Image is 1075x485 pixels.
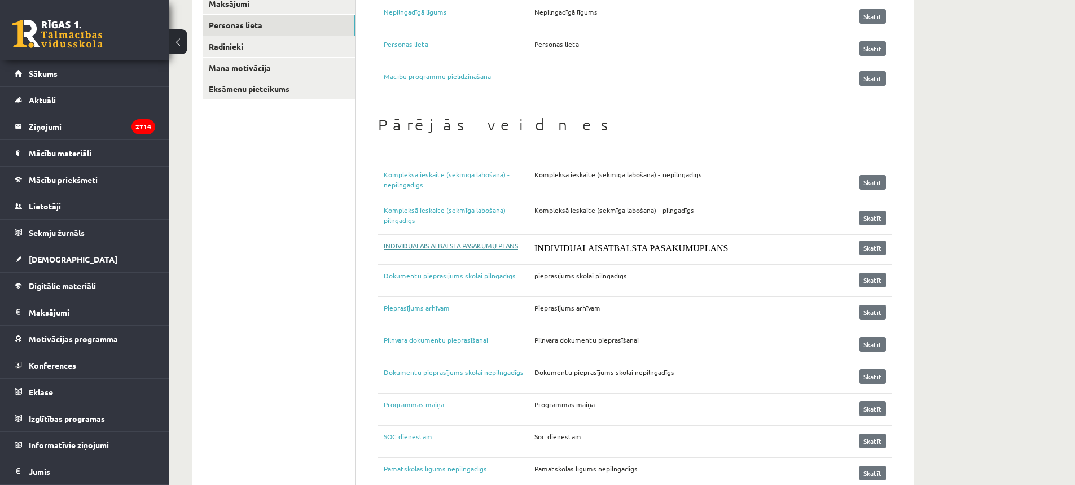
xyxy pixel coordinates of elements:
[534,335,639,345] p: Pilnvara dokumentu pieprasīšanai
[859,369,886,384] a: Skatīt
[384,39,534,56] a: Personas lieta
[29,68,58,78] span: Sākums
[29,148,91,158] span: Mācību materiāli
[15,432,155,458] a: Informatīvie ziņojumi
[29,201,61,211] span: Lietotāji
[384,71,491,86] a: Mācību programmu pielīdzināšana
[203,78,355,99] a: Eksāmenu pieteikums
[29,228,85,238] span: Sekmju žurnāls
[29,440,109,450] span: Informatīvie ziņojumi
[859,273,886,287] a: Skatīt
[534,303,600,313] p: Pieprasījums arhīvam
[384,464,534,480] a: Pamatskolas līgums nepilngadīgs
[534,39,579,49] p: Personas lieta
[15,87,155,113] a: Aktuāli
[15,458,155,484] a: Jumis
[384,169,534,190] a: Kompleksā ieskaite (sekmīga labošana) - nepilngadīgs
[859,71,886,86] a: Skatīt
[859,211,886,225] a: Skatīt
[859,305,886,320] a: Skatīt
[29,413,105,423] span: Izglītības programas
[29,174,98,185] span: Mācību priekšmeti
[859,41,886,56] a: Skatīt
[384,303,534,320] a: Pieprasījums arhīvam
[384,367,534,384] a: Dokumentu pieprasījums skolai nepilngadīgs
[15,246,155,272] a: [DEMOGRAPHIC_DATA]
[29,334,118,344] span: Motivācijas programma
[534,399,595,409] p: Programmas maiņa
[534,169,702,180] p: Kompleksā ieskaite (sekmīga labošana) - nepilngadīgs
[534,243,603,253] span: INDIVIDUĀLAIS
[29,113,155,139] legend: Ziņojumi
[384,431,534,448] a: SOC dienestam
[859,175,886,190] a: Skatīt
[203,15,355,36] a: Personas lieta
[131,119,155,134] i: 2714
[29,299,155,325] legend: Maksājumi
[29,254,117,264] span: [DEMOGRAPHIC_DATA]
[384,241,534,255] a: INDIVIDUĀLAIS ATBALSTA PASĀKUMU PLĀNS
[859,466,886,480] a: Skatīt
[534,464,638,474] p: Pamatskolas līgums nepilngadigs
[859,434,886,448] a: Skatīt
[534,431,581,442] p: Soc dienestam
[15,273,155,299] a: Digitālie materiāli
[384,335,534,352] a: Pilnvara dokumentu pieprasīšanai
[15,193,155,219] a: Lietotāji
[384,270,534,287] a: Dokumentu pieprasījums skolai pilngadīgs
[15,352,155,378] a: Konferences
[15,60,155,86] a: Sākums
[859,337,886,352] a: Skatīt
[534,367,674,377] p: Dokumentu pieprasījums skolai nepilngadīgs
[15,379,155,405] a: Eklase
[203,58,355,78] a: Mana motivācija
[29,95,56,105] span: Aktuāli
[859,401,886,416] a: Skatīt
[29,360,76,370] span: Konferences
[15,167,155,193] a: Mācību priekšmeti
[15,326,155,352] a: Motivācijas programma
[534,7,598,17] p: Nepilngadīgā līgums
[700,243,729,253] span: PLĀNS
[29,387,53,397] span: Eklase
[534,270,627,281] p: pieprasījums skolai pilngadīgs
[15,299,155,325] a: Maksājumi
[12,20,103,48] a: Rīgas 1. Tālmācības vidusskola
[384,205,534,225] a: Kompleksā ieskaite (sekmīga labošana) - pilngadīgs
[15,405,155,431] a: Izglītības programas
[29,281,96,291] span: Digitālie materiāli
[384,7,534,24] a: Nepilngadīgā līgums
[603,243,700,253] span: ATBALSTA PASĀKUMU
[15,220,155,246] a: Sekmju žurnāls
[15,113,155,139] a: Ziņojumi2714
[378,115,892,134] h1: Pārējās veidnes
[384,399,534,416] a: Programmas maiņa
[534,205,694,215] p: Kompleksā ieskaite (sekmīga labošana) - pilngadīgs
[859,9,886,24] a: Skatīt
[29,466,50,477] span: Jumis
[15,140,155,166] a: Mācību materiāli
[203,36,355,57] a: Radinieki
[859,241,886,255] a: Skatīt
